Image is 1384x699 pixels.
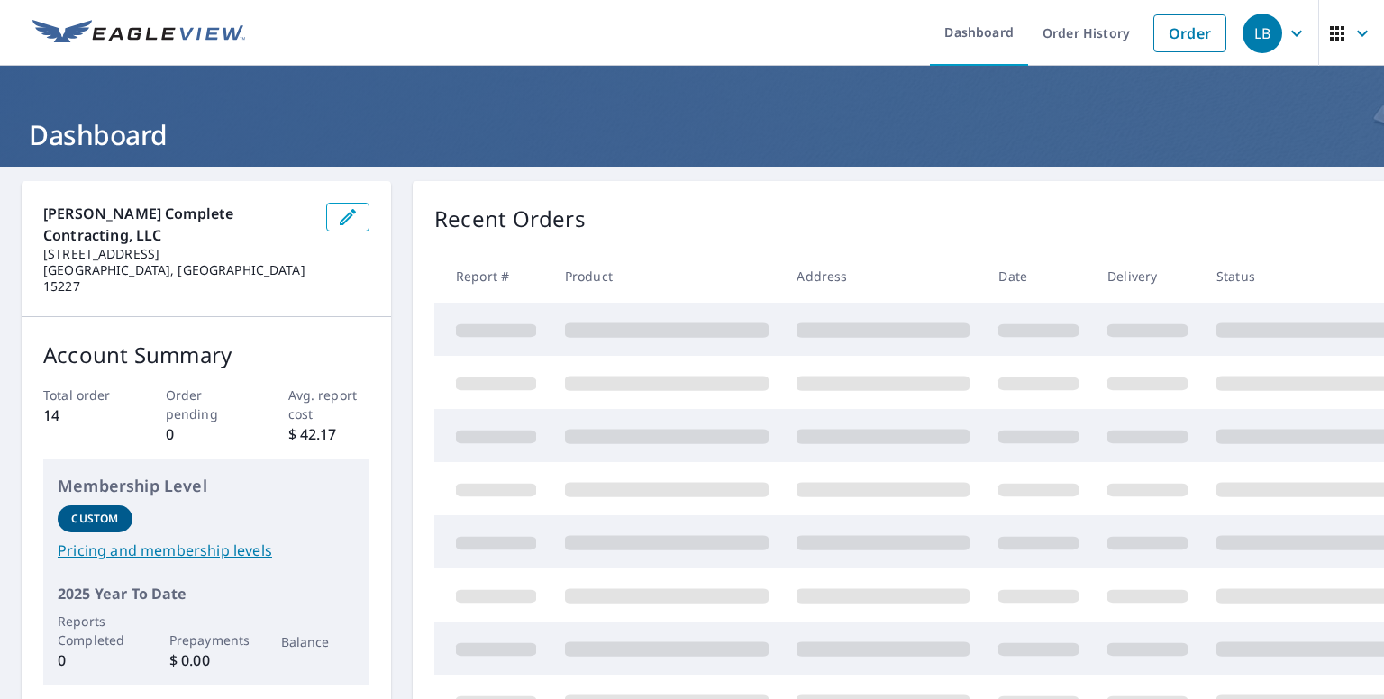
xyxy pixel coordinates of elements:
th: Date [984,250,1093,303]
p: 0 [166,423,248,445]
p: 0 [58,649,132,671]
p: Total order [43,386,125,404]
th: Delivery [1093,250,1202,303]
p: Recent Orders [434,203,586,235]
a: Pricing and membership levels [58,540,355,561]
p: Reports Completed [58,612,132,649]
th: Product [551,250,783,303]
img: EV Logo [32,20,245,47]
a: Order [1153,14,1226,52]
p: Membership Level [58,474,355,498]
p: Account Summary [43,339,369,371]
p: Custom [71,511,118,527]
p: Balance [281,632,356,651]
p: Order pending [166,386,248,423]
h1: Dashboard [22,116,1362,153]
p: [PERSON_NAME] Complete Contracting, LLC [43,203,312,246]
th: Report # [434,250,551,303]
div: LB [1243,14,1282,53]
p: 14 [43,404,125,426]
p: Prepayments [169,631,244,649]
p: [STREET_ADDRESS] [43,246,312,262]
p: [GEOGRAPHIC_DATA], [GEOGRAPHIC_DATA] 15227 [43,262,312,295]
p: $ 42.17 [288,423,370,445]
p: Avg. report cost [288,386,370,423]
th: Address [782,250,984,303]
p: $ 0.00 [169,649,244,671]
p: 2025 Year To Date [58,583,355,604]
